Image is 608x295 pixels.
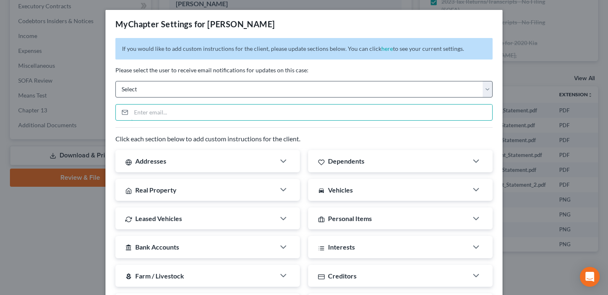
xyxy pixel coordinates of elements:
i: account_balance [125,244,132,251]
span: Addresses [135,157,166,165]
i: directions_car [318,187,325,194]
i: local_florist [125,273,132,280]
span: Vehicles [328,186,353,194]
span: Bank Accounts [135,243,179,251]
span: Interests [328,243,355,251]
a: here [381,45,393,52]
span: Real Property [135,186,177,194]
span: Leased Vehicles [135,214,182,222]
span: If you would like to add custom instructions for the client, please update sections below. [122,45,347,52]
span: Creditors [328,272,357,280]
span: You can click to see your current settings. [348,45,464,52]
input: Enter email... [131,105,492,120]
span: Farm / Livestock [135,272,184,280]
span: Dependents [328,157,364,165]
p: Please select the user to receive email notifications for updates on this case: [115,66,493,74]
div: MyChapter Settings for [PERSON_NAME] [115,18,275,30]
span: Personal Items [328,214,372,222]
p: Click each section below to add custom instructions for the client. [115,134,493,144]
div: Open Intercom Messenger [580,267,600,287]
